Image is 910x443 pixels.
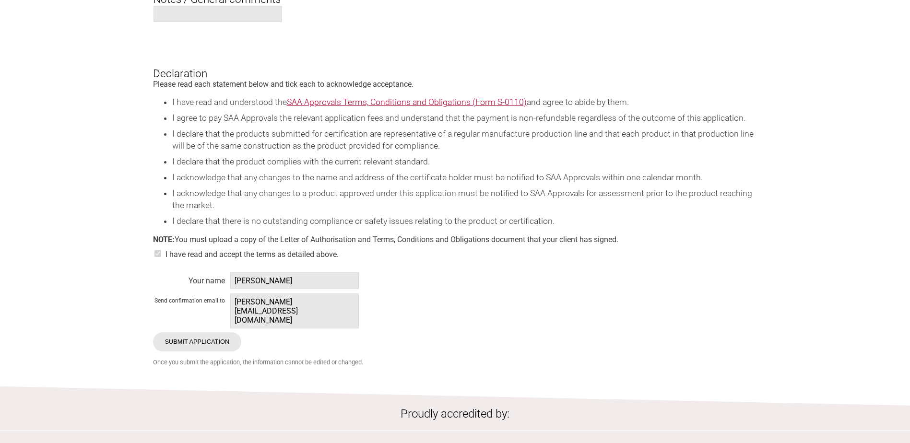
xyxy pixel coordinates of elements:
[172,128,757,152] li: I declare that the products submitted for certification are representative of a regular manufactu...
[153,359,757,366] small: Once you submit the application, the information cannot be edited or changed.
[172,187,757,211] li: I acknowledge that any changes to a product approved under this application must be notified to S...
[230,293,359,328] span: [PERSON_NAME][EMAIL_ADDRESS][DOMAIN_NAME]
[153,51,757,80] h3: Declaration
[153,235,757,263] div: You must upload a copy of the Letter of Authorisation and Terms, Conditions and Obligations docum...
[153,295,225,304] div: Send confirmation email to
[153,244,757,263] div: I have read and accept the terms as detailed above.
[153,274,225,283] div: Your name
[287,97,527,107] a: SAA Approvals Terms, Conditions and Obligations (Form S-0110)
[230,272,359,289] span: [PERSON_NAME]
[153,250,163,257] input: on
[172,96,757,108] li: I have read and understood the and agree to abide by them.
[172,112,757,124] li: I agree to pay SAA Approvals the relevant application fees and understand that the payment is non...
[172,156,757,168] li: I declare that the product complies with the current relevant standard.
[172,172,757,184] li: I acknowledge that any changes to the name and address of the certificate holder must be notified...
[172,215,757,227] li: I declare that there is no outstanding compliance or safety issues relating to the product or cer...
[153,332,242,351] input: Submit Application
[153,235,175,244] strong: NOTE:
